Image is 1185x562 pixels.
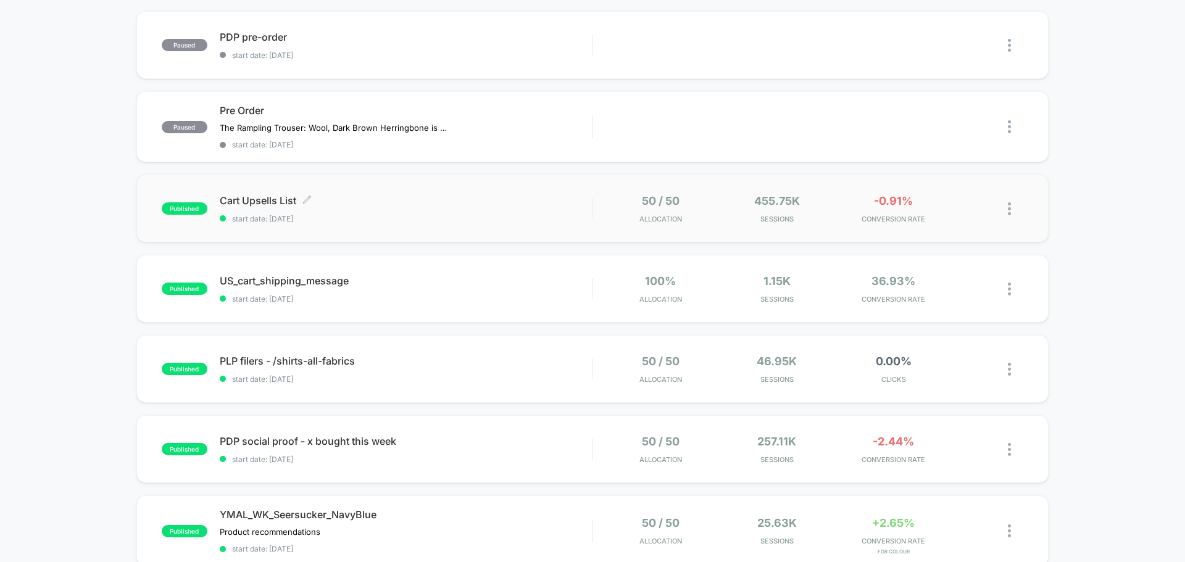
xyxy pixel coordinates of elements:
[220,355,592,367] span: PLP filers - /shirts-all-fabrics
[1008,524,1011,537] img: close
[220,455,592,464] span: start date: [DATE]
[876,355,912,368] span: 0.00%
[1008,39,1011,52] img: close
[1008,202,1011,215] img: close
[1008,363,1011,376] img: close
[220,140,592,149] span: start date: [DATE]
[722,455,833,464] span: Sessions
[642,194,680,207] span: 50 / 50
[1008,120,1011,133] img: close
[871,275,915,287] span: 36.93%
[757,516,797,529] span: 25.63k
[162,121,207,133] span: paused
[220,31,592,43] span: PDP pre-order
[220,194,592,207] span: Cart Upsells List
[838,215,949,223] span: CONVERSION RATE
[872,516,915,529] span: +2.65%
[642,516,680,529] span: 50 / 50
[722,537,833,545] span: Sessions
[838,295,949,304] span: CONVERSION RATE
[220,104,592,117] span: Pre Order
[757,355,797,368] span: 46.95k
[639,295,682,304] span: Allocation
[1008,283,1011,295] img: close
[220,275,592,287] span: US_cart_shipping_message
[162,202,207,215] span: published
[220,51,592,60] span: start date: [DATE]
[757,435,796,448] span: 257.11k
[838,455,949,464] span: CONVERSION RATE
[838,375,949,384] span: CLICKS
[639,215,682,223] span: Allocation
[162,39,207,51] span: paused
[642,435,680,448] span: 50 / 50
[220,508,592,521] span: YMAL_WK_Seersucker_NavyBlue
[220,294,592,304] span: start date: [DATE]
[838,548,949,555] span: for Colour
[639,375,682,384] span: Allocation
[754,194,800,207] span: 455.75k
[220,544,592,553] span: start date: [DATE]
[639,455,682,464] span: Allocation
[763,275,791,287] span: 1.15k
[220,527,320,537] span: Product recommendations
[639,537,682,545] span: Allocation
[642,355,680,368] span: 50 / 50
[162,283,207,295] span: published
[162,525,207,537] span: published
[1008,443,1011,456] img: close
[722,215,833,223] span: Sessions
[220,214,592,223] span: start date: [DATE]
[220,123,449,133] span: The Rampling Trouser: Wool, Dark Brown Herringbone is available to buy on pre-order.Orders contai...
[220,435,592,447] span: PDP social proof - x bought this week
[162,443,207,455] span: published
[645,275,676,287] span: 100%
[722,295,833,304] span: Sessions
[220,374,592,384] span: start date: [DATE]
[874,194,913,207] span: -0.91%
[162,363,207,375] span: published
[722,375,833,384] span: Sessions
[873,435,914,448] span: -2.44%
[838,537,949,545] span: CONVERSION RATE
